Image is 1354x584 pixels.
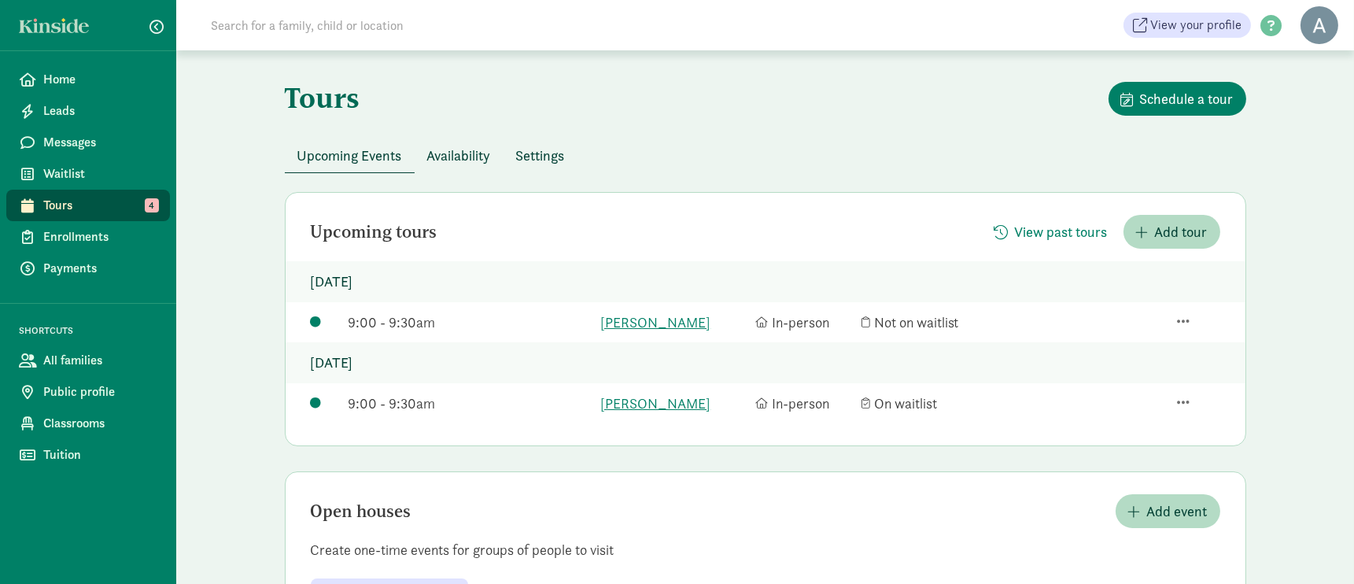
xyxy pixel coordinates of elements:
a: Classrooms [6,408,170,439]
button: Settings [504,139,577,172]
span: 4 [145,198,159,213]
a: Payments [6,253,170,284]
span: Tuition [43,445,157,464]
span: Upcoming Events [297,145,402,166]
a: All families [6,345,170,376]
p: [DATE] [286,342,1245,383]
div: In-person [755,312,854,333]
span: Leads [43,102,157,120]
button: Upcoming Events [285,139,415,172]
div: In-person [755,393,854,414]
a: [PERSON_NAME] [600,312,747,333]
span: Availability [427,145,491,166]
button: View past tours [982,215,1120,249]
span: Public profile [43,383,157,401]
input: Search for a family, child or location [201,9,643,41]
p: Create one-time events for groups of people to visit [286,541,1245,560]
span: Add event [1147,501,1208,522]
span: Tours [43,196,157,215]
a: View your profile [1123,13,1251,38]
span: View past tours [1015,221,1108,242]
h2: Open houses [311,502,411,521]
span: Messages [43,133,157,152]
button: Add event [1116,494,1220,528]
h1: Tours [285,82,360,113]
button: Schedule a tour [1109,82,1246,116]
a: Enrollments [6,221,170,253]
div: 9:00 - 9:30am [348,312,592,333]
a: Tours 4 [6,190,170,221]
span: Add tour [1155,221,1208,242]
span: All families [43,351,157,370]
span: Classrooms [43,414,157,433]
a: View past tours [982,224,1120,242]
span: View your profile [1150,16,1241,35]
a: Home [6,64,170,95]
span: Settings [516,145,565,166]
span: Enrollments [43,227,157,246]
div: Not on waitlist [861,312,1009,333]
a: Leads [6,95,170,127]
button: Availability [415,139,504,172]
iframe: Chat Widget [1275,508,1354,584]
span: Waitlist [43,164,157,183]
a: Messages [6,127,170,158]
a: Public profile [6,376,170,408]
a: Waitlist [6,158,170,190]
span: Home [43,70,157,89]
h2: Upcoming tours [311,223,437,242]
p: [DATE] [286,261,1245,302]
a: Tuition [6,439,170,471]
div: 9:00 - 9:30am [348,393,592,414]
button: Add tour [1123,215,1220,249]
span: Schedule a tour [1140,88,1234,109]
a: [PERSON_NAME] [600,393,747,414]
div: On waitlist [861,393,1009,414]
span: Payments [43,259,157,278]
